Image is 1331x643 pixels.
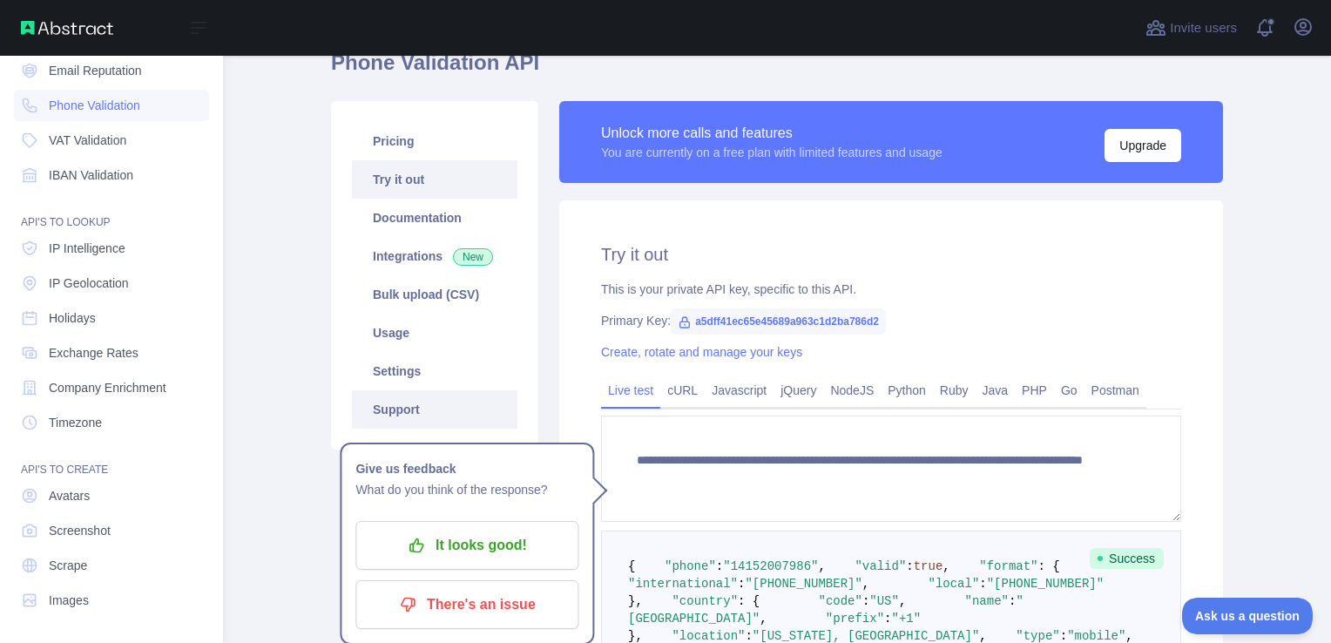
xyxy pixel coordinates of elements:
[774,376,823,404] a: jQuery
[628,594,643,608] span: },
[14,55,209,86] a: Email Reputation
[745,629,752,643] span: :
[862,594,869,608] span: :
[14,159,209,191] a: IBAN Validation
[355,479,578,500] p: What do you think of the response?
[49,62,142,79] span: Email Reputation
[352,390,517,429] a: Support
[1060,629,1067,643] span: :
[1054,376,1084,404] a: Go
[672,629,745,643] span: "location"
[49,522,111,539] span: Screenshot
[818,559,825,573] span: ,
[21,21,113,35] img: Abstract API
[601,376,660,404] a: Live test
[987,577,1104,591] span: "[PHONE_NUMBER]"
[14,372,209,403] a: Company Enrichment
[1009,594,1016,608] span: :
[49,240,125,257] span: IP Intelligence
[818,594,861,608] span: "code"
[49,592,89,609] span: Images
[745,577,861,591] span: "[PHONE_NUMBER]"
[660,376,705,404] a: cURL
[826,612,884,626] span: "prefix"
[14,585,209,616] a: Images
[49,344,139,362] span: Exchange Rates
[49,166,133,184] span: IBAN Validation
[884,612,891,626] span: :
[1016,629,1059,643] span: "type"
[899,594,906,608] span: ,
[368,590,565,619] p: There's an issue
[716,559,723,573] span: :
[14,442,209,477] div: API'S TO CREATE
[1142,14,1240,42] button: Invite users
[14,337,209,369] a: Exchange Rates
[601,345,802,359] a: Create, rotate and manage your keys
[891,612,921,626] span: "+1"
[352,199,517,237] a: Documentation
[1125,629,1132,643] span: ,
[671,308,886,335] span: a5dff41ec65e45689a963c1d2ba786d2
[601,123,943,144] div: Unlock more calls and features
[14,515,209,546] a: Screenshot
[823,376,881,404] a: NodeJS
[976,376,1016,404] a: Java
[49,557,87,574] span: Scrape
[601,281,1181,298] div: This is your private API key, specific to this API.
[1038,559,1060,573] span: : {
[14,480,209,511] a: Avatars
[355,458,578,479] h1: Give us feedback
[49,97,140,114] span: Phone Validation
[928,577,979,591] span: "local"
[352,237,517,275] a: Integrations New
[869,594,899,608] span: "US"
[628,559,635,573] span: {
[665,559,716,573] span: "phone"
[352,314,517,352] a: Usage
[49,274,129,292] span: IP Geolocation
[862,577,869,591] span: ,
[14,233,209,264] a: IP Intelligence
[628,594,1024,626] span: "[GEOGRAPHIC_DATA]"
[855,559,906,573] span: "valid"
[601,242,1181,267] h2: Try it out
[1084,376,1146,404] a: Postman
[352,352,517,390] a: Settings
[1090,548,1164,569] span: Success
[933,376,976,404] a: Ruby
[628,629,643,643] span: },
[979,629,986,643] span: ,
[1182,598,1314,634] iframe: Toggle Customer Support
[753,629,979,643] span: "[US_STATE], [GEOGRAPHIC_DATA]"
[368,531,565,560] p: It looks good!
[601,312,1181,329] div: Primary Key:
[14,302,209,334] a: Holidays
[49,487,90,504] span: Avatars
[881,376,933,404] a: Python
[738,577,745,591] span: :
[14,194,209,229] div: API'S TO LOOKUP
[49,379,166,396] span: Company Enrichment
[979,577,986,591] span: :
[453,248,493,266] span: New
[965,594,1009,608] span: "name"
[331,49,1223,91] h1: Phone Validation API
[14,267,209,299] a: IP Geolocation
[14,550,209,581] a: Scrape
[628,577,738,591] span: "international"
[352,160,517,199] a: Try it out
[1015,376,1054,404] a: PHP
[760,612,767,626] span: ,
[355,521,578,570] button: It looks good!
[49,132,126,149] span: VAT Validation
[14,125,209,156] a: VAT Validation
[14,407,209,438] a: Timezone
[723,559,818,573] span: "14152007986"
[1105,129,1181,162] button: Upgrade
[914,559,943,573] span: true
[49,309,96,327] span: Holidays
[738,594,760,608] span: : {
[355,580,578,629] button: There's an issue
[705,376,774,404] a: Javascript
